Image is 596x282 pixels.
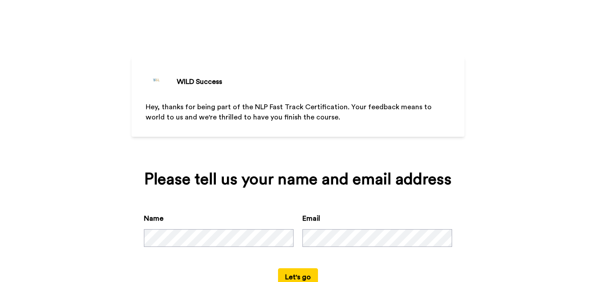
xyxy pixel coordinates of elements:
label: Email [302,213,320,224]
div: Please tell us your name and email address [144,171,452,188]
label: Name [144,213,163,224]
div: WILD Success [177,76,222,87]
span: Hey, thanks for being part of the NLP Fast Track Certification. Your feedback means to world to u... [146,103,433,121]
